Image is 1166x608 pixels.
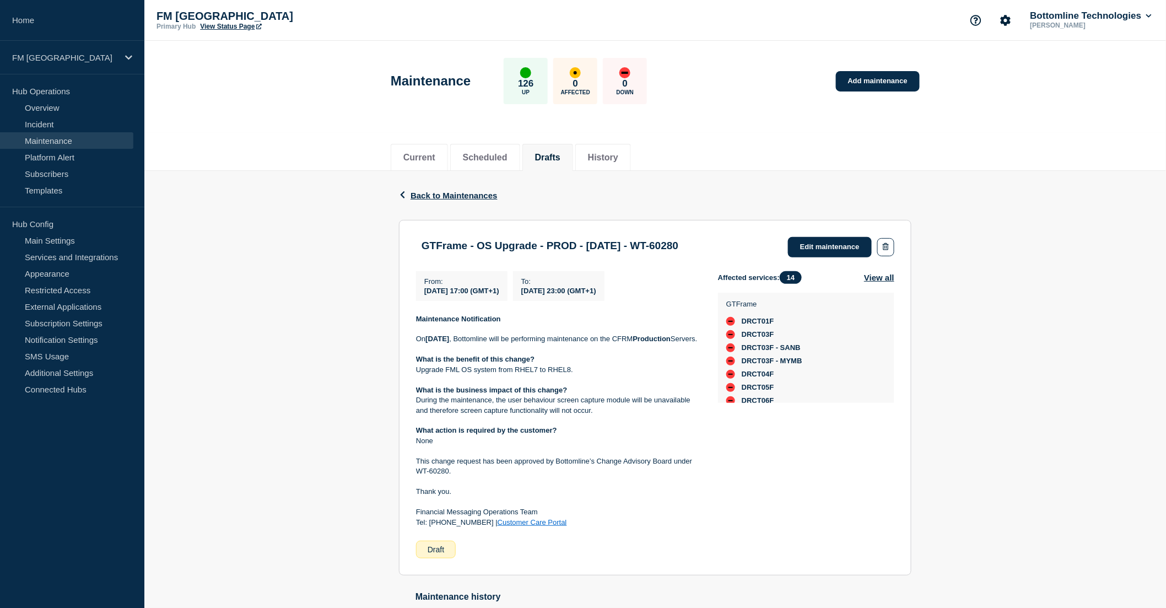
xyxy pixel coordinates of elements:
strong: Maintenance Notification [416,315,501,323]
strong: What is the benefit of this change? [416,355,535,363]
p: 126 [518,78,533,89]
p: Affected [561,89,590,95]
span: DRCT03F - MYMB [742,357,802,365]
div: down [619,67,630,78]
div: down [726,357,735,365]
p: This change request has been approved by Bottomline’s Change Advisory Board under WT-60280. [416,456,700,477]
span: DRCT03F [742,330,774,339]
button: Account settings [994,9,1017,32]
button: View all [864,271,894,284]
span: DRCT04F [742,370,774,379]
button: Bottomline Technologies [1028,10,1154,21]
p: Primary Hub [156,23,196,30]
button: Drafts [535,153,560,163]
span: DRCT06F [742,396,774,405]
div: down [726,370,735,379]
span: DRCT01F [742,317,774,326]
a: Customer Care Portal [498,518,567,526]
p: FM [GEOGRAPHIC_DATA] [156,10,377,23]
p: Financial Messaging Operations Team [416,507,700,517]
h3: GTFrame - OS Upgrade - PROD - [DATE] - WT-60280 [422,240,678,252]
a: Edit maintenance [788,237,872,257]
span: [DATE] 23:00 (GMT+1) [521,287,596,295]
button: History [588,153,618,163]
div: Draft [416,541,456,558]
button: Scheduled [463,153,508,163]
div: down [726,396,735,405]
p: None [416,436,700,446]
button: Current [403,153,435,163]
div: down [726,317,735,326]
p: To : [521,277,596,286]
strong: Production [633,335,671,343]
strong: What is the business impact of this change? [416,386,568,394]
p: FM [GEOGRAPHIC_DATA] [12,53,118,62]
span: Back to Maintenances [411,191,498,200]
p: Tel: [PHONE_NUMBER] | [416,518,700,528]
p: GTFrame [726,300,802,308]
span: 14 [780,271,802,284]
div: down [726,383,735,392]
h1: Maintenance [391,73,471,89]
p: 0 [623,78,628,89]
p: [PERSON_NAME] [1028,21,1143,29]
button: Back to Maintenances [399,191,498,200]
p: During the maintenance, the user behaviour screen capture module will be unavailable and therefor... [416,395,700,416]
h2: Maintenance history [415,592,911,602]
div: up [520,67,531,78]
p: From : [424,277,499,286]
p: 0 [573,78,578,89]
a: View Status Page [200,23,261,30]
span: DRCT03F - SANB [742,343,801,352]
span: DRCT05F [742,383,774,392]
a: Add maintenance [836,71,920,92]
button: Support [964,9,987,32]
p: On , Bottomline will be performing maintenance on the CFRM Servers. [416,334,700,344]
strong: What action is required by the customer? [416,426,557,434]
div: affected [570,67,581,78]
span: Affected services: [718,271,807,284]
strong: [DATE] [425,335,449,343]
p: Upgrade FML OS system from RHEL7 to RHEL8. [416,365,700,375]
span: [DATE] 17:00 (GMT+1) [424,287,499,295]
p: Thank you. [416,487,700,497]
p: Down [617,89,634,95]
div: down [726,343,735,352]
p: Up [522,89,530,95]
div: down [726,330,735,339]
